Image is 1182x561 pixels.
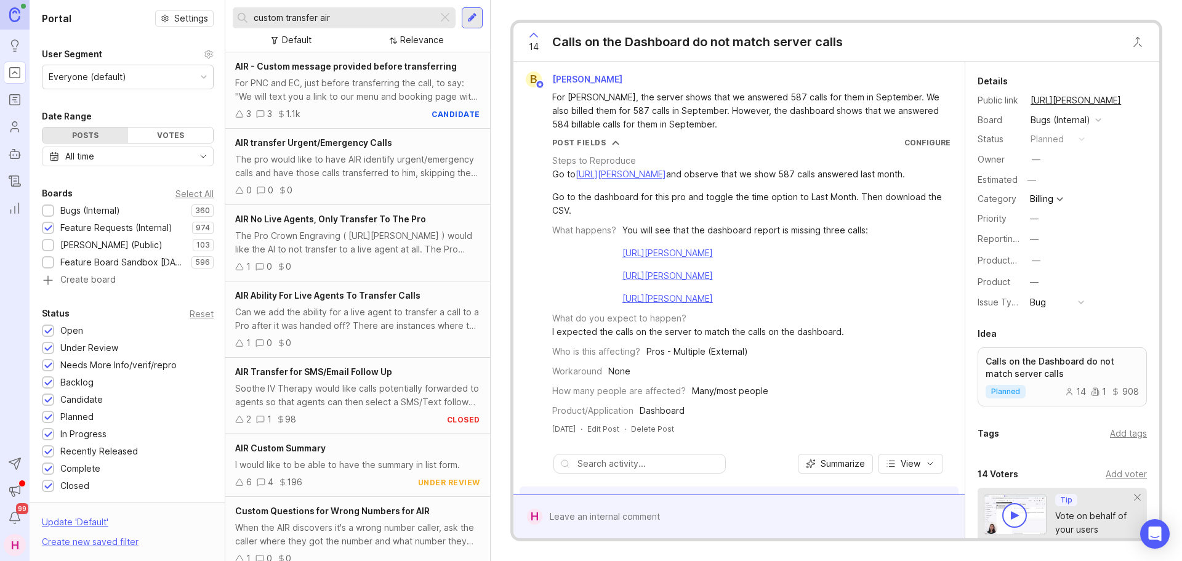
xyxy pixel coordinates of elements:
div: Estimated [978,176,1018,184]
div: What happens? [552,224,616,237]
a: Ideas [4,34,26,57]
span: AIR - Custom message provided before transferring [235,61,457,71]
div: Select All [175,190,214,197]
div: Date Range [42,109,92,124]
div: The pro would like to have AIR identify urgent/emergency calls and have those calls transferred t... [235,153,480,180]
div: In Progress [60,427,107,441]
p: 596 [195,257,210,267]
p: Tip [1060,495,1072,505]
div: Tags [978,426,999,441]
div: Who is this affecting? [552,345,640,358]
button: ProductboardID [1028,252,1044,268]
img: Canny Home [9,7,20,22]
div: 14 Voters [978,467,1018,482]
div: Planned [60,410,94,424]
span: AIR transfer Urgent/Emergency Calls [235,137,392,148]
div: Backlog [60,376,94,389]
p: 360 [195,206,210,216]
div: 0 [267,260,272,273]
span: Summarize [821,458,865,470]
div: Status [978,132,1021,146]
label: Priority [978,213,1007,224]
div: — [1032,254,1040,267]
a: [URL][PERSON_NAME] [576,169,666,179]
div: Soothe IV Therapy would like calls potentially forwarded to agents so that agents can then select... [235,382,480,409]
div: Boards [42,186,73,201]
label: Issue Type [978,297,1023,307]
div: 2 [246,413,251,426]
div: All time [65,150,94,163]
span: Settings [174,12,208,25]
div: — [1030,212,1039,225]
div: The Pro Crown Engraving ( [URL][PERSON_NAME] ) would like the AI to not transfer to a live agent ... [235,229,480,256]
div: Calls on the Dashboard do not match server calls [552,33,843,50]
div: Under Review [60,341,118,355]
svg: toggle icon [193,151,213,161]
div: Update ' Default ' [42,515,108,535]
span: planned [991,387,1020,397]
div: 1 [246,260,251,273]
div: Workaround [552,365,602,378]
div: 0 [286,336,291,350]
button: Close button [1125,30,1150,54]
div: I would like to be able to have the summary in list form. [235,458,480,472]
div: Dashboard [640,404,685,418]
div: Owner [978,153,1021,166]
div: 0 [286,260,291,273]
div: candidate [432,109,480,119]
div: 0 [267,336,272,350]
div: Delete Post [631,424,674,434]
div: Open Intercom Messenger [1140,519,1170,549]
div: 1.1k [286,107,300,121]
button: Summarize [798,454,873,474]
a: AIR transfer Urgent/Emergency CallsThe pro would like to have AIR identify urgent/emergency calls... [225,129,490,205]
button: H [4,534,26,556]
button: View [878,454,943,474]
label: ProductboardID [978,255,1043,265]
div: What do you expect to happen? [552,312,686,325]
div: None [608,365,630,378]
button: Announcements [4,480,26,502]
button: Send to Autopilot [4,453,26,475]
div: 3 [267,107,272,121]
button: Post Fields [552,137,620,148]
div: You will see that the dashboard report is missing three calls: [622,224,868,237]
div: Public link [978,94,1021,107]
a: Changelog [4,170,26,192]
a: AIR No Live Agents, Only Transfer To The ProThe Pro Crown Engraving ( [URL][PERSON_NAME] ) would ... [225,205,490,281]
span: 14 [529,40,539,54]
div: Category [978,192,1021,206]
label: Product [978,276,1010,287]
div: Bug [1030,296,1046,309]
div: 4 [268,475,273,489]
div: When the AIR discovers it's a wrong number caller, ask the caller where they got the number and w... [235,521,480,548]
a: Create board [42,275,214,286]
input: Search activity... [577,457,719,470]
div: 14 [1065,387,1086,396]
a: [URL][PERSON_NAME] [1027,92,1125,108]
div: Go to the dashboard for this pro and toggle the time option to Last Month. Then download the CSV. [552,190,951,217]
div: Edit Post [587,424,619,434]
div: — [1032,153,1040,166]
span: [PERSON_NAME] [552,74,622,84]
a: [DATE] [552,424,576,434]
div: How many people are affected? [552,384,686,398]
div: 1 [267,413,271,426]
div: Candidate [60,393,103,406]
div: Bugs (Internal) [1031,113,1090,127]
p: 974 [196,223,210,233]
span: View [901,458,920,470]
div: — [1024,172,1040,188]
div: Details [978,74,1008,89]
h1: Portal [42,11,71,26]
div: Post Fields [552,137,606,148]
div: Feature Requests (Internal) [60,221,172,235]
div: B [526,71,542,87]
img: member badge [535,80,544,89]
a: [URL][PERSON_NAME] [622,293,713,304]
div: · [624,424,626,434]
div: 1 [1091,387,1106,396]
div: User Segment [42,47,102,62]
div: Posts [42,127,128,143]
div: Open [60,324,83,337]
